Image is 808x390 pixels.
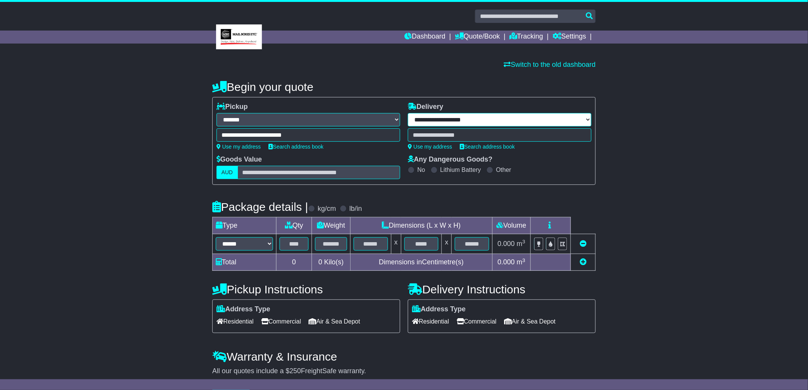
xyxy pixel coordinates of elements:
a: Use my address [408,144,452,150]
a: Dashboard [405,31,446,44]
a: Search address book [268,144,323,150]
label: No [417,166,425,173]
td: Type [213,217,276,234]
a: Quote/Book [455,31,500,44]
h4: Begin your quote [212,81,596,93]
div: All our quotes include a $ FreightSafe warranty. [212,367,596,375]
span: Air & Sea Depot [309,316,360,327]
label: AUD [217,166,238,179]
span: m [517,240,525,248]
span: Residential [412,316,449,327]
a: Add new item [580,258,587,266]
span: 0.000 [498,258,515,266]
sup: 3 [522,239,525,244]
td: 0 [276,254,312,271]
span: 0.000 [498,240,515,248]
sup: 3 [522,257,525,263]
td: Volume [492,217,530,234]
a: Settings [553,31,586,44]
label: Address Type [217,305,270,314]
td: Qty [276,217,312,234]
label: Other [496,166,511,173]
label: Lithium Battery [440,166,481,173]
span: Residential [217,316,254,327]
a: Search address book [460,144,515,150]
span: m [517,258,525,266]
td: Dimensions in Centimetre(s) [350,254,492,271]
span: Commercial [261,316,301,327]
label: Any Dangerous Goods? [408,155,493,164]
label: lb/in [349,205,362,213]
label: kg/cm [318,205,336,213]
a: Tracking [509,31,543,44]
h4: Package details | [212,201,308,213]
span: Commercial [457,316,496,327]
td: Weight [312,217,351,234]
h4: Warranty & Insurance [212,350,596,363]
label: Pickup [217,103,248,111]
label: Delivery [408,103,443,111]
td: Kilo(s) [312,254,351,271]
img: MBE Eight Mile Plains [216,24,262,49]
h4: Delivery Instructions [408,283,596,296]
label: Goods Value [217,155,262,164]
span: Air & Sea Depot [504,316,556,327]
a: Remove this item [580,240,587,248]
a: Switch to the old dashboard [504,61,596,68]
span: 250 [289,367,301,375]
td: Total [213,254,276,271]
td: x [442,234,452,254]
a: Use my address [217,144,261,150]
td: Dimensions (L x W x H) [350,217,492,234]
label: Address Type [412,305,466,314]
td: x [391,234,401,254]
h4: Pickup Instructions [212,283,400,296]
span: 0 [318,258,322,266]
